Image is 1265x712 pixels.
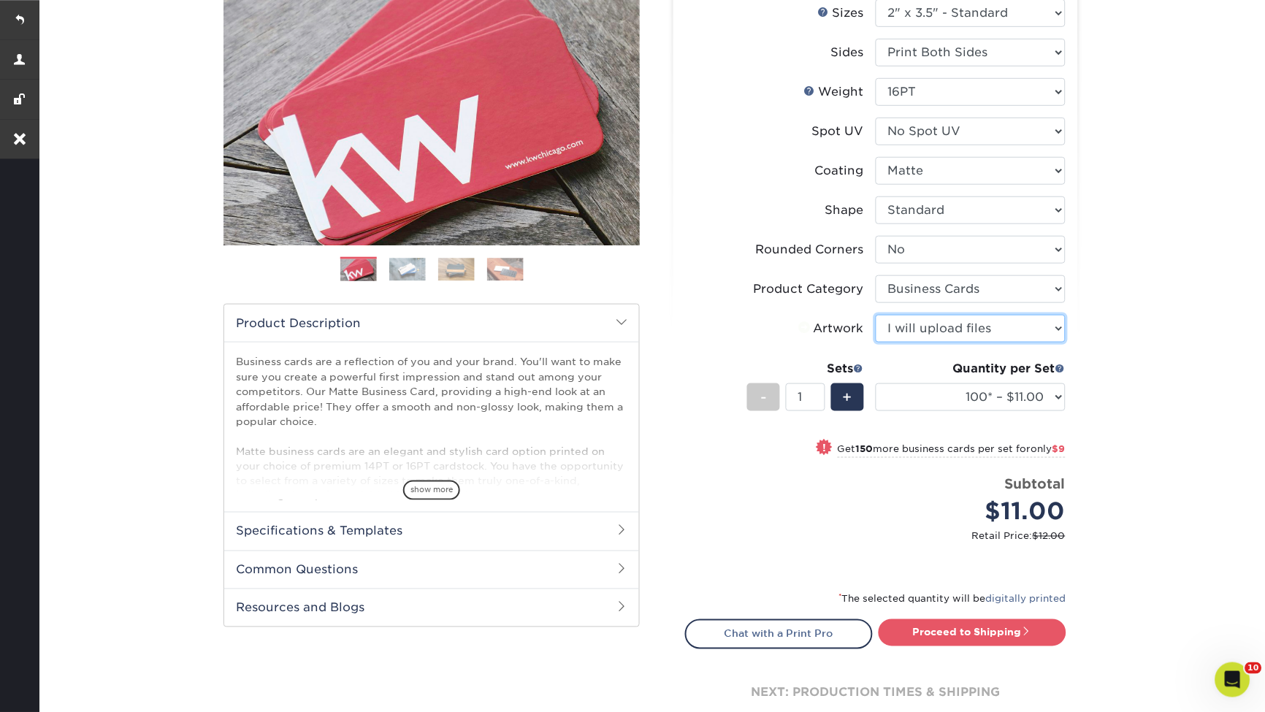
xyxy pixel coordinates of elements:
iframe: Intercom live chat [1215,662,1250,697]
div: $11.00 [887,494,1066,529]
span: + [843,386,852,408]
div: Shape [825,202,864,219]
img: Business Cards 02 [389,258,426,280]
span: only [1031,443,1066,454]
span: 10 [1245,662,1262,674]
p: Business cards are a reflection of you and your brand. You'll want to make sure you create a powe... [236,354,627,562]
strong: 150 [856,443,874,454]
h2: Specifications & Templates [224,512,639,550]
small: Get more business cards per set for [838,443,1066,458]
div: Weight [804,83,864,101]
div: Sides [831,44,864,61]
div: Rounded Corners [756,241,864,259]
span: $9 [1052,443,1066,454]
div: Sets [747,360,864,378]
h2: Common Questions [224,551,639,589]
div: Coating [815,162,864,180]
div: Artwork [796,320,864,337]
small: The selected quantity will be [839,594,1066,605]
span: ! [823,440,827,456]
strong: Subtotal [1005,476,1066,492]
div: Sizes [818,4,864,22]
span: show more [403,481,460,500]
div: Quantity per Set [876,360,1066,378]
img: Business Cards 01 [340,252,377,288]
h2: Product Description [224,305,639,342]
img: Business Cards 04 [487,258,524,280]
a: digitally printed [986,594,1066,605]
small: Retail Price: [697,529,1066,543]
a: Proceed to Shipping [879,619,1066,646]
span: $12.00 [1033,531,1066,542]
img: Business Cards 03 [438,258,475,280]
h2: Resources and Blogs [224,589,639,627]
span: - [760,386,767,408]
a: Chat with a Print Pro [685,619,873,648]
div: Product Category [754,280,864,298]
div: Spot UV [812,123,864,140]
